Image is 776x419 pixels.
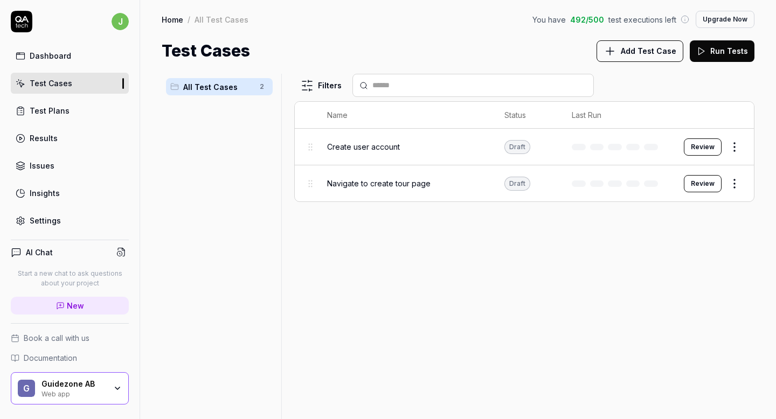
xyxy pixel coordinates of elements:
a: Issues [11,155,129,176]
div: Insights [30,187,60,199]
span: All Test Cases [183,81,253,93]
th: Last Run [561,102,673,129]
a: Home [162,14,183,25]
a: Test Plans [11,100,129,121]
a: Insights [11,183,129,204]
a: Settings [11,210,129,231]
span: Book a call with us [24,332,89,344]
span: Documentation [24,352,77,364]
a: New [11,297,129,315]
span: test executions left [608,14,676,25]
button: Review [684,175,722,192]
span: Navigate to create tour page [327,178,431,189]
span: You have [532,14,566,25]
tr: Navigate to create tour pageDraftReview [295,165,754,201]
a: Documentation [11,352,129,364]
h4: AI Chat [26,247,53,258]
p: Start a new chat to ask questions about your project [11,269,129,288]
span: Add Test Case [621,45,676,57]
span: 492 / 500 [570,14,604,25]
div: Guidezone AB [41,379,106,389]
span: 2 [255,80,268,93]
a: Test Cases [11,73,129,94]
div: Web app [41,389,106,397]
div: Test Plans [30,105,70,116]
div: Settings [30,215,61,226]
h1: Test Cases [162,39,250,63]
button: Review [684,138,722,156]
div: Draft [504,140,530,154]
th: Status [494,102,561,129]
button: Filters [294,75,348,96]
div: Issues [30,160,54,171]
span: G [18,380,35,397]
span: j [112,13,129,30]
div: / [188,14,190,25]
a: Results [11,128,129,149]
span: Create user account [327,141,400,152]
span: New [67,300,84,311]
button: Add Test Case [597,40,683,62]
button: GGuidezone ABWeb app [11,372,129,404]
div: Test Cases [30,78,72,89]
div: All Test Cases [195,14,248,25]
button: j [112,11,129,32]
a: Dashboard [11,45,129,66]
tr: Create user accountDraftReview [295,129,754,165]
button: Upgrade Now [696,11,754,28]
div: Dashboard [30,50,71,61]
div: Results [30,132,58,144]
a: Book a call with us [11,332,129,344]
div: Draft [504,177,530,191]
th: Name [316,102,494,129]
button: Run Tests [690,40,754,62]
